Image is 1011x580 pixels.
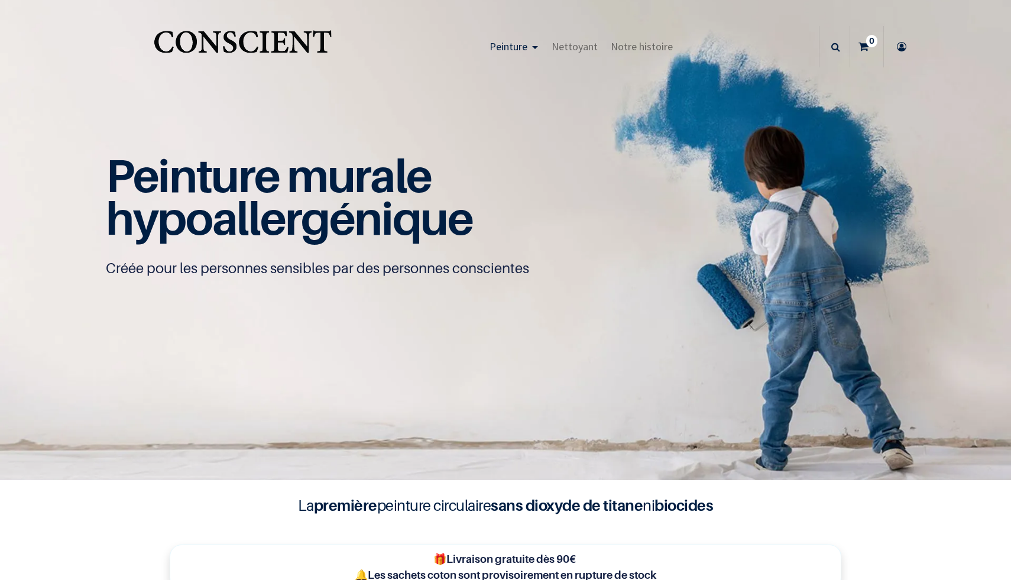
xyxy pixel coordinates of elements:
a: Peinture [483,26,545,67]
b: sans dioxyde de titane [491,496,643,514]
p: Créée pour les personnes sensibles par des personnes conscientes [106,259,905,278]
a: Logo of Conscient [151,24,334,70]
sup: 0 [866,35,877,47]
b: 🎁Livraison gratuite dès 90€ [433,553,576,565]
span: Peinture [490,40,527,53]
h4: La peinture circulaire ni [269,494,742,517]
img: Conscient [151,24,334,70]
b: biocides [654,496,713,514]
span: Nettoyant [552,40,598,53]
span: Notre histoire [611,40,673,53]
a: 0 [850,26,883,67]
span: Peinture murale [106,148,432,203]
b: première [314,496,377,514]
span: hypoallergénique [106,190,473,245]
